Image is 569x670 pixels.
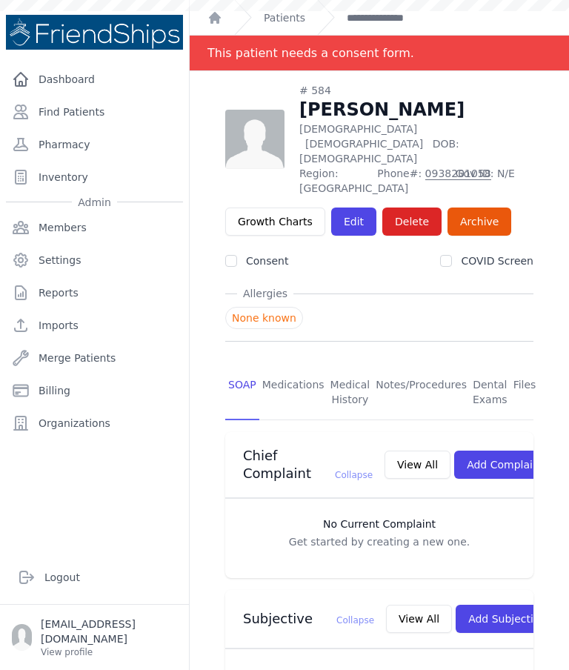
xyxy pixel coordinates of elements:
span: Region: [GEOGRAPHIC_DATA] [299,166,368,196]
span: Gov ID: N/E [456,166,533,196]
a: Archive [447,208,511,236]
a: Growth Charts [225,208,325,236]
p: View profile [41,646,177,658]
div: Notification [190,36,569,71]
span: Phone#: [377,166,446,196]
label: COVID Screen [461,255,533,267]
button: View All [386,605,452,633]
a: [EMAIL_ADDRESS][DOMAIN_NAME] View profile [12,617,177,658]
a: Files [510,365,539,420]
img: person-242608b1a05df3501eefc295dc1bc67a.jpg [225,110,284,169]
a: Inventory [6,162,183,192]
a: Dashboard [6,64,183,94]
span: Allergies [237,286,293,301]
a: Billing [6,376,183,405]
div: This patient needs a consent form. [207,36,414,70]
a: Imports [6,311,183,340]
a: Medical History [327,365,373,420]
h3: No Current Complaint [240,517,519,531]
p: [EMAIL_ADDRESS][DOMAIN_NAME] [41,617,177,646]
a: Dental Exams [470,365,510,420]
a: Pharmacy [6,130,183,159]
h1: [PERSON_NAME] [299,98,533,122]
button: View All [385,451,450,479]
label: Consent [246,255,288,267]
span: [DEMOGRAPHIC_DATA] [305,138,423,150]
span: Admin [72,195,117,210]
p: [DEMOGRAPHIC_DATA] [299,122,533,166]
a: Logout [12,563,177,592]
h3: Subjective [243,610,374,628]
button: Add Subjective [456,605,559,633]
img: Medical Missions EMR [6,15,183,50]
a: Notes/Procedures [373,365,470,420]
a: Find Patients [6,97,183,127]
button: Add Complaint [454,451,556,479]
span: None known [225,307,303,329]
a: Organizations [6,408,183,438]
a: SOAP [225,365,259,420]
p: Get started by creating a new one. [240,534,519,549]
a: Reports [6,278,183,308]
a: Members [6,213,183,242]
span: Collapse [335,470,373,480]
h3: Chief Complaint [243,447,373,482]
div: # 584 [299,83,533,98]
a: Medications [259,365,327,420]
a: Patients [264,10,305,25]
nav: Tabs [225,365,533,420]
a: Settings [6,245,183,275]
span: Collapse [336,615,374,626]
button: Delete [382,208,442,236]
a: Merge Patients [6,343,183,373]
a: Edit [331,208,376,236]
